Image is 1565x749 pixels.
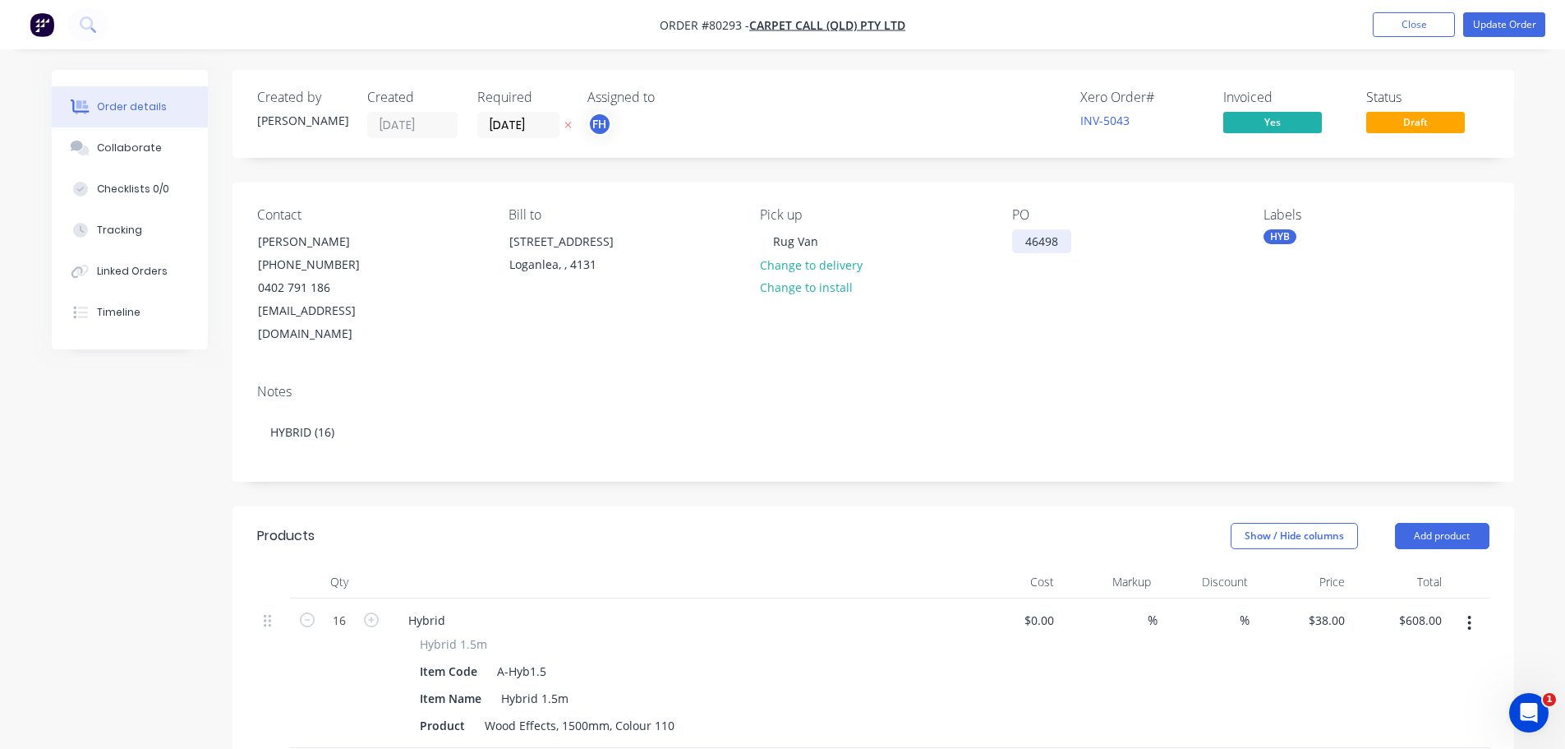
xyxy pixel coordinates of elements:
div: Qty [290,566,389,599]
div: Xero Order # [1080,90,1204,105]
button: Add product [1395,523,1489,549]
div: Discount [1158,566,1254,599]
a: INV-5043 [1080,113,1130,128]
div: Collaborate [97,141,162,155]
button: Change to install [751,276,861,298]
span: Order #80293 - [660,17,749,33]
div: Item Code [413,659,484,683]
button: Timeline [52,292,208,333]
div: Hybrid 1.5m [495,687,575,710]
div: A-Hyb1.5 [490,659,553,683]
div: Tracking [97,223,142,238]
div: Wood Effects, 1500mm, Colour 110 [478,714,681,737]
div: Price [1254,566,1351,599]
div: Required [477,90,568,105]
div: Pick up [760,207,985,223]
span: Hybrid 1.5m [420,636,487,653]
button: FH [587,112,612,136]
button: Close [1373,12,1455,37]
div: PO [1012,207,1237,223]
button: Order details [52,86,208,127]
span: Draft [1366,112,1465,132]
div: HYBRID (16) [257,407,1489,457]
span: % [1148,611,1158,630]
div: 46498 [1012,229,1071,253]
div: Product [413,714,472,737]
a: Carpet Call (QLD) Pty Ltd [749,17,905,33]
div: Total [1351,566,1448,599]
span: % [1240,611,1250,630]
div: Labels [1264,207,1489,223]
div: Contact [257,207,482,223]
div: Markup [1061,566,1158,599]
button: Tracking [52,210,208,251]
div: Created by [257,90,348,105]
div: Bill to [509,207,734,223]
div: Products [257,526,315,546]
iframe: Intercom live chat [1509,693,1549,733]
div: [STREET_ADDRESS] [509,230,646,253]
div: Notes [257,384,1489,400]
div: Checklists 0/0 [97,182,169,196]
span: Yes [1223,112,1322,132]
button: Collaborate [52,127,208,169]
div: Timeline [97,305,140,320]
div: [PHONE_NUMBER] [258,253,394,276]
button: Update Order [1463,12,1545,37]
div: [EMAIL_ADDRESS][DOMAIN_NAME] [258,299,394,345]
div: Loganlea, , 4131 [509,253,646,276]
div: Linked Orders [97,264,168,279]
div: [STREET_ADDRESS]Loganlea, , 4131 [495,229,660,282]
div: [PERSON_NAME] [257,112,348,129]
div: [PERSON_NAME] [258,230,394,253]
div: Item Name [413,687,488,710]
div: HYB [1264,229,1296,244]
button: Show / Hide columns [1231,523,1358,549]
div: Cost [964,566,1061,599]
button: Linked Orders [52,251,208,292]
span: 1 [1543,693,1556,706]
div: Created [367,90,458,105]
div: [PERSON_NAME][PHONE_NUMBER]0402 791 186[EMAIL_ADDRESS][DOMAIN_NAME] [244,229,408,346]
div: Rug Van [760,229,831,253]
div: Status [1366,90,1489,105]
div: 0402 791 186 [258,276,394,299]
button: Change to delivery [751,253,871,275]
img: Factory [30,12,54,37]
div: Order details [97,99,167,114]
button: Checklists 0/0 [52,169,208,210]
div: Assigned to [587,90,752,105]
div: Hybrid [395,608,458,632]
div: Invoiced [1223,90,1346,105]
